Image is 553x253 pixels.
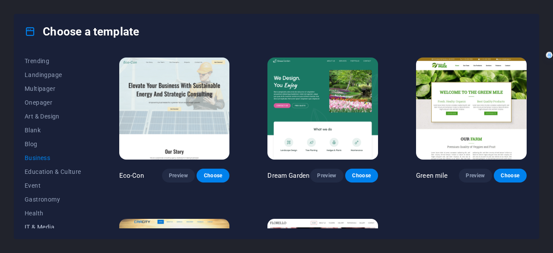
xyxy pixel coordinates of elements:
p: Dream Garden [267,171,309,180]
span: Gastronomy [25,196,81,203]
p: Eco-Con [119,171,144,180]
button: Landingpage [25,68,81,82]
button: Preview [459,169,492,183]
button: Health [25,206,81,220]
button: Preview [310,169,343,183]
span: Landingpage [25,71,81,78]
img: Eco-Con [119,58,230,160]
span: Preview [317,172,336,179]
button: Blog [25,137,81,151]
span: Preview [169,172,188,179]
span: Business [25,154,81,161]
button: Blank [25,123,81,137]
button: IT & Media [25,220,81,234]
button: Gastronomy [25,192,81,206]
img: Dream Garden [267,58,378,160]
button: Choose [345,169,378,183]
span: IT & Media [25,224,81,231]
img: Green mile [416,58,527,160]
button: Education & Culture [25,165,81,179]
span: Blank [25,127,81,134]
span: Event [25,182,81,189]
button: Art & Design [25,109,81,123]
span: Trending [25,58,81,64]
span: Health [25,210,81,217]
span: Choose [501,172,520,179]
span: Art & Design [25,113,81,120]
span: Education & Culture [25,168,81,175]
button: Preview [162,169,195,183]
span: Blog [25,141,81,147]
span: Onepager [25,99,81,106]
button: Choose [494,169,527,183]
span: Multipager [25,85,81,92]
button: Choose [197,169,229,183]
button: Onepager [25,96,81,109]
span: Choose [203,172,222,179]
p: Green mile [416,171,448,180]
button: Business [25,151,81,165]
span: Choose [352,172,371,179]
button: Event [25,179,81,192]
h4: Choose a template [25,25,139,38]
button: Trending [25,54,81,68]
button: Multipager [25,82,81,96]
span: Preview [466,172,485,179]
